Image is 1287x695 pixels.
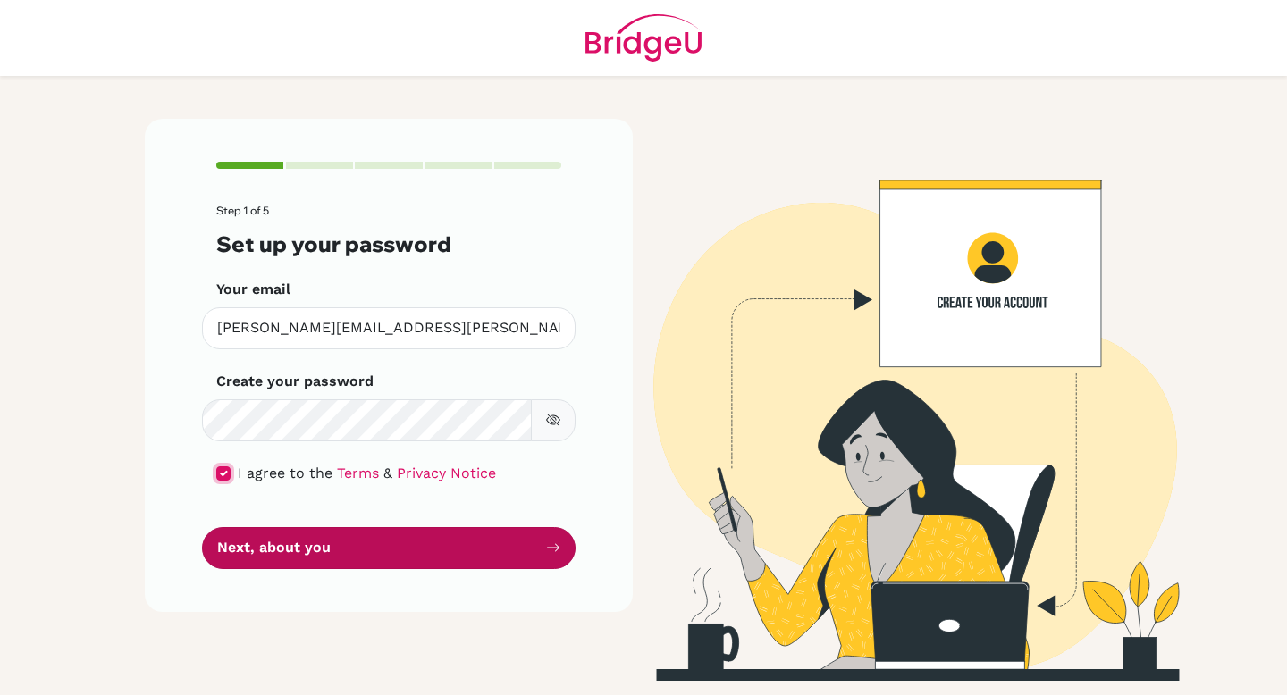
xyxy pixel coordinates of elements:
[202,307,576,349] input: Insert your email*
[337,465,379,481] a: Terms
[383,465,392,481] span: &
[238,465,332,481] span: I agree to the
[216,231,561,257] h3: Set up your password
[397,465,496,481] a: Privacy Notice
[216,279,290,300] label: Your email
[202,527,576,569] button: Next, about you
[216,204,269,217] span: Step 1 of 5
[216,371,374,392] label: Create your password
